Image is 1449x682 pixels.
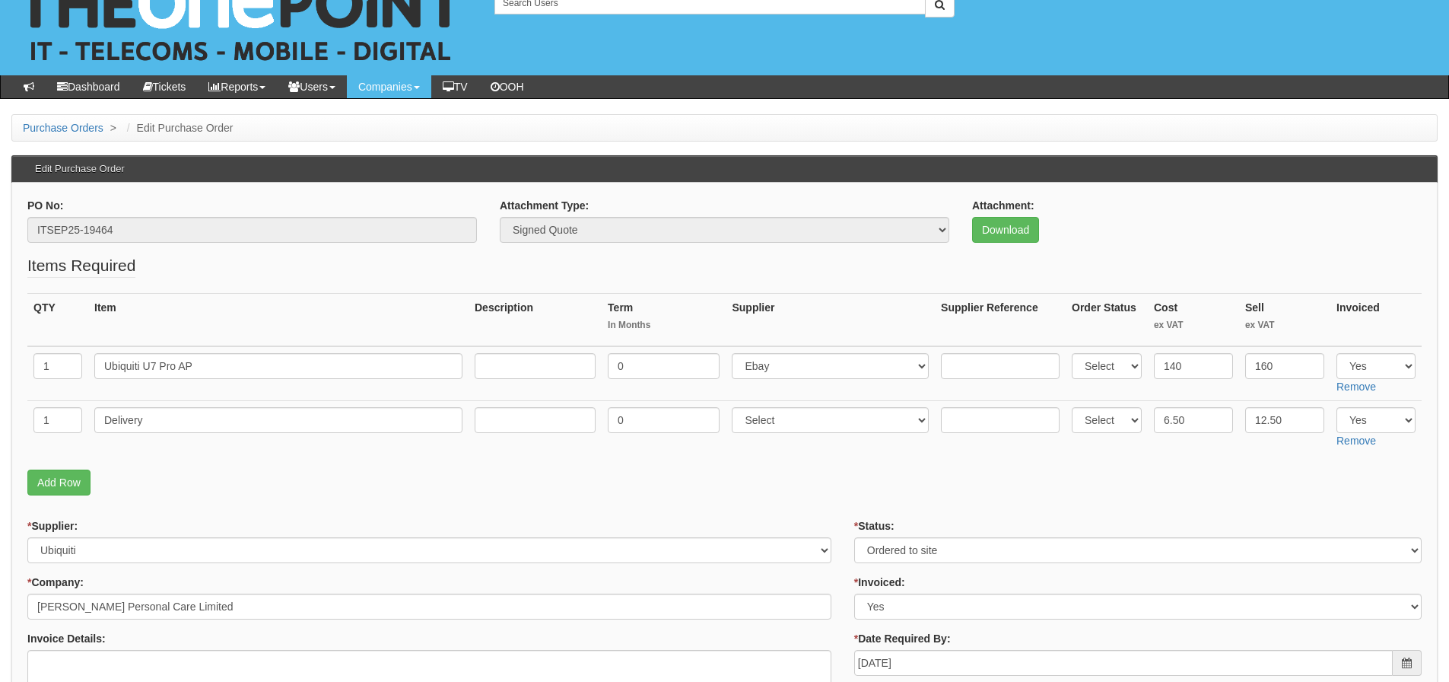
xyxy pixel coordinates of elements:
[972,217,1039,243] a: Download
[1148,293,1239,346] th: Cost
[27,156,132,182] h3: Edit Purchase Order
[1245,319,1324,332] small: ex VAT
[27,470,91,496] a: Add Row
[27,631,106,646] label: Invoice Details:
[602,293,726,346] th: Term
[123,120,234,135] li: Edit Purchase Order
[1154,319,1233,332] small: ex VAT
[46,75,132,98] a: Dashboard
[854,631,951,646] label: Date Required By:
[106,122,120,134] span: >
[347,75,431,98] a: Companies
[1066,293,1148,346] th: Order Status
[1330,293,1422,346] th: Invoiced
[27,575,84,590] label: Company:
[132,75,198,98] a: Tickets
[197,75,277,98] a: Reports
[88,293,469,346] th: Item
[27,198,63,213] label: PO No:
[1239,293,1330,346] th: Sell
[972,198,1034,213] label: Attachment:
[726,293,935,346] th: Supplier
[935,293,1066,346] th: Supplier Reference
[27,518,78,534] label: Supplier:
[27,254,135,278] legend: Items Required
[854,575,905,590] label: Invoiced:
[23,122,103,134] a: Purchase Orders
[27,293,88,346] th: QTY
[277,75,347,98] a: Users
[608,319,720,332] small: In Months
[854,518,895,534] label: Status:
[469,293,602,346] th: Description
[1336,435,1376,447] a: Remove
[500,198,589,213] label: Attachment Type:
[431,75,479,98] a: TV
[479,75,535,98] a: OOH
[1336,381,1376,393] a: Remove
